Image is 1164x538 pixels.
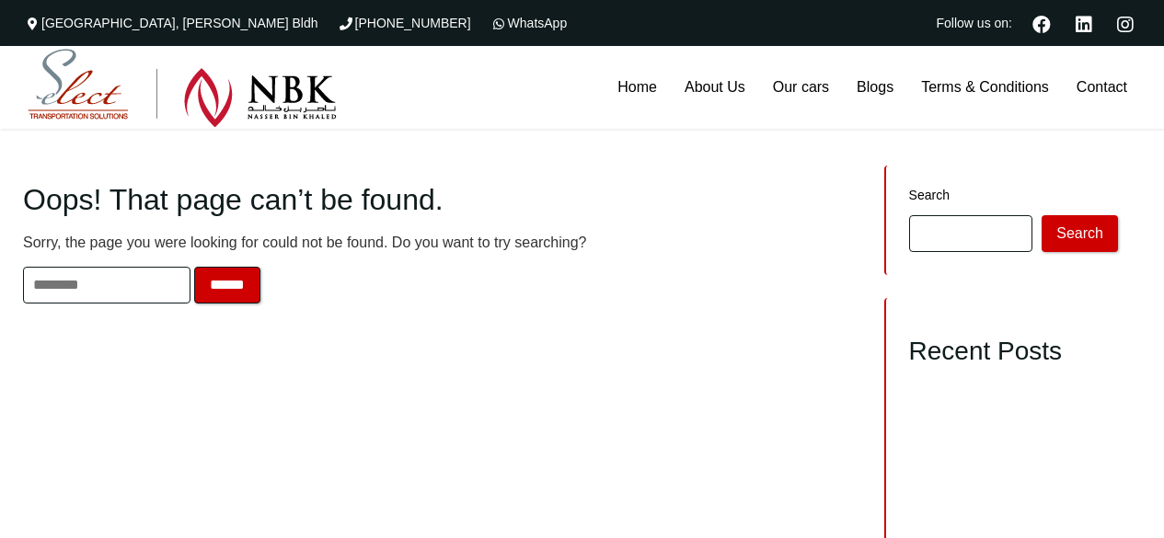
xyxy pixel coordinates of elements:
a: Our cars [759,46,843,129]
a: Facebook [1025,13,1058,33]
a: Home [604,46,671,129]
a: Linkedin [1067,13,1100,33]
input: Search for: [23,267,190,303]
p: Sorry, the page you were looking for could not be found. Do you want to try searching? [23,234,850,252]
a: Instagram [1109,13,1141,33]
a: WhatsApp [490,16,568,30]
a: Blogs [843,46,907,129]
a: 10 Insider Tips to Book the Perfect Geely Emgrand Rent in [GEOGRAPHIC_DATA] (Select Qatar Guide) [909,384,1106,438]
a: Terms & Conditions [907,46,1063,129]
img: Select Rent a Car [28,49,337,128]
h1: Oops! That page can’t be found. [23,182,850,217]
h2: Recent Posts [909,336,1118,367]
button: Search [1042,215,1118,252]
a: About Us [671,46,759,129]
a: Contact [1063,46,1141,129]
a: 10 Proven Tips for Stress-Free Car Rental at [GEOGRAPHIC_DATA] (Select Qatar Guide) [909,443,1109,484]
label: Search [909,189,1118,201]
a: [PHONE_NUMBER] [337,16,471,30]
